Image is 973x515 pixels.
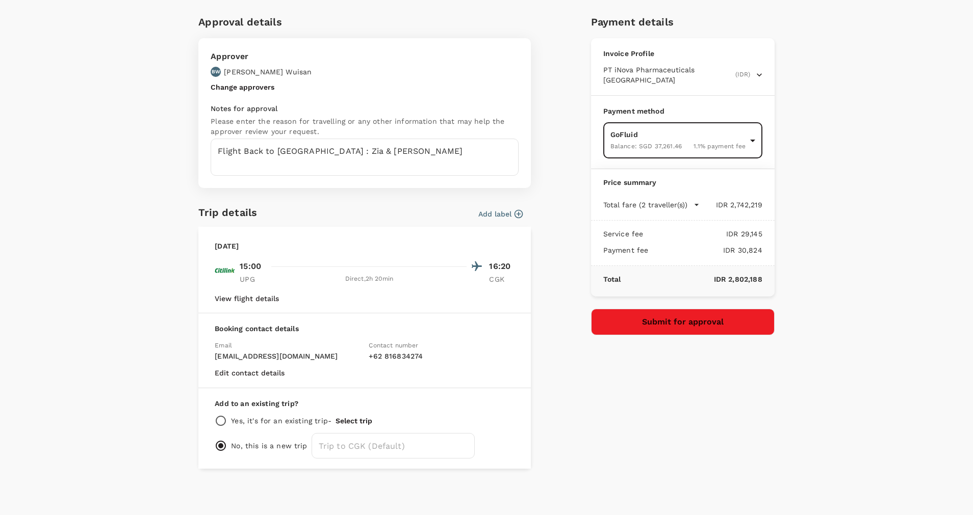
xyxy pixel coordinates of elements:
[231,441,307,451] p: No, this is a new trip
[648,245,762,255] p: IDR 30,824
[312,433,475,458] input: Trip to CGK (Default)
[603,106,762,116] p: Payment method
[336,417,372,425] button: Select trip
[643,229,762,239] p: IDR 29,145
[211,116,519,137] p: Please enter the reason for travelling or any other information that may help the approver review...
[215,369,285,377] button: Edit contact details
[603,177,762,187] p: Price summary
[700,200,762,210] p: IDR 2,742,219
[231,416,331,426] p: Yes, it's for an existing trip -
[215,342,232,349] span: Email
[610,143,682,150] span: Balance : SGD 37,261.46
[694,143,746,150] span: 1.1 % payment fee
[478,209,523,219] button: Add label
[212,68,220,75] p: BW
[489,260,515,273] p: 16:20
[215,351,361,361] p: [EMAIL_ADDRESS][DOMAIN_NAME]
[215,294,279,303] button: View flight details
[603,65,762,85] button: PT iNova Pharmaceuticals [GEOGRAPHIC_DATA](IDR)
[489,274,515,284] p: CGK
[215,241,239,251] p: [DATE]
[603,48,762,59] p: Invoice Profile
[603,65,733,85] span: PT iNova Pharmaceuticals [GEOGRAPHIC_DATA]
[591,309,775,335] button: Submit for approval
[211,83,274,91] button: Change approvers
[603,274,621,284] p: Total
[215,398,515,409] p: Add to an existing trip?
[211,50,312,63] p: Approver
[198,14,531,30] h6: Approval details
[610,129,746,140] p: GoFluid
[240,274,265,284] p: UPG
[591,14,775,30] h6: Payment details
[198,204,257,221] h6: Trip details
[603,229,644,239] p: Service fee
[211,139,519,176] textarea: Flight Back to [GEOGRAPHIC_DATA] : Zia & [PERSON_NAME]
[369,342,418,349] span: Contact number
[369,351,515,361] p: + 62 816834274
[271,274,467,284] div: Direct , 2h 20min
[603,122,762,158] div: GoFluidBalance: SGD 37,261.461.1% payment fee
[224,67,312,77] p: [PERSON_NAME] Wuisan
[215,260,235,281] img: QG
[215,323,515,334] p: Booking contact details
[735,70,750,80] span: (IDR)
[621,274,762,284] p: IDR 2,802,188
[603,245,649,255] p: Payment fee
[211,103,519,114] p: Notes for approval
[603,200,687,210] p: Total fare (2 traveller(s))
[240,260,261,273] p: 15:00
[603,200,700,210] button: Total fare (2 traveller(s))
